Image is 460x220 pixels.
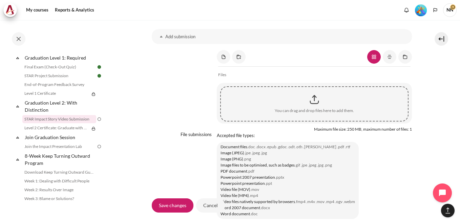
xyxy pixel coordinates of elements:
a: Week 2: Results Over Image [22,186,96,194]
li: Image (JPEG) [221,150,355,156]
span: Collapse [14,156,21,163]
span: NN [443,3,457,17]
a: Graduation Level 1: Required [24,53,96,62]
a: Join the Impact Presentation Lab [22,142,96,151]
img: To do [96,116,102,122]
small: .pptx [275,175,284,180]
a: My courses [24,3,51,17]
span: Collapse [14,54,21,61]
small: .doc .docx .epub .gdoc .odt .oth .[PERSON_NAME] .pdf .rtf [247,144,350,149]
a: STAR Project Submission [22,72,96,80]
a: Reports & Analytics [53,3,97,17]
a: Level #5 [412,4,430,16]
li: PDF document [221,168,355,174]
span: Collapse [14,134,21,141]
input: Cancel [196,198,225,213]
small: .doc [250,211,258,216]
p: File submissions [181,132,212,137]
div: You can drag and drop files here to add them. [275,108,354,114]
small: .ppt [265,181,272,186]
li: Image (PNG) [221,156,355,162]
li: Image files to be optimised, such as badges [221,162,355,168]
small: .jpe .jpeg .jpg [244,150,267,155]
div: Show notification window with no new notifications [401,5,412,15]
li: Video file (MOV) [221,186,355,193]
small: .pdf [247,169,254,174]
a: User menu [443,3,457,17]
a: End-of-Program Feedback Survey [22,81,96,89]
a: STAR Impact Story Video Submission [22,115,96,123]
button: Languages [430,5,440,15]
span: Maximum file size: 250 MB, maximum number of files: 1 [314,127,412,132]
h3: Add submission [165,34,398,40]
small: .mp4 [249,193,258,198]
li: Powerpoint presentation [221,180,355,186]
a: Level 1 Certificate [22,89,89,97]
span: Collapse [14,103,21,110]
img: Architeck [5,5,15,15]
a: Graduation Level 2: With Distinction [24,98,96,114]
a: 8-Week Keep Turning Outward Program [24,151,96,168]
button: [[backtotopbutton]] [441,204,455,217]
li: Video file (MP4) [221,193,355,199]
a: Files [218,71,226,79]
a: Architeck Architeck [3,3,20,17]
img: Done [96,64,102,70]
a: Level 2 Certificate: Graduate with Distinction [22,124,89,132]
a: Download Keep Turning Outward Guide [22,168,96,176]
a: Join Graduation Session [24,133,96,142]
small: .gif .jpe .jpeg .jpg .png [295,162,332,168]
img: Done [96,73,102,79]
li: Word document [221,211,355,217]
img: To do [96,144,102,150]
a: Week 1: Dealing with Difficult People [22,177,96,185]
li: Powerpoint 2007 presentation [221,174,355,180]
a: Week 3: Blame or Solutions? [22,195,96,203]
small: .png [243,156,251,161]
li: Document files [221,144,355,150]
p: Accepted file types: [217,132,412,139]
img: Level #5 [415,4,427,16]
input: Save changes [152,198,193,213]
a: Final Exam (Check-Out Quiz) [22,63,96,71]
small: .mov [250,187,259,192]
